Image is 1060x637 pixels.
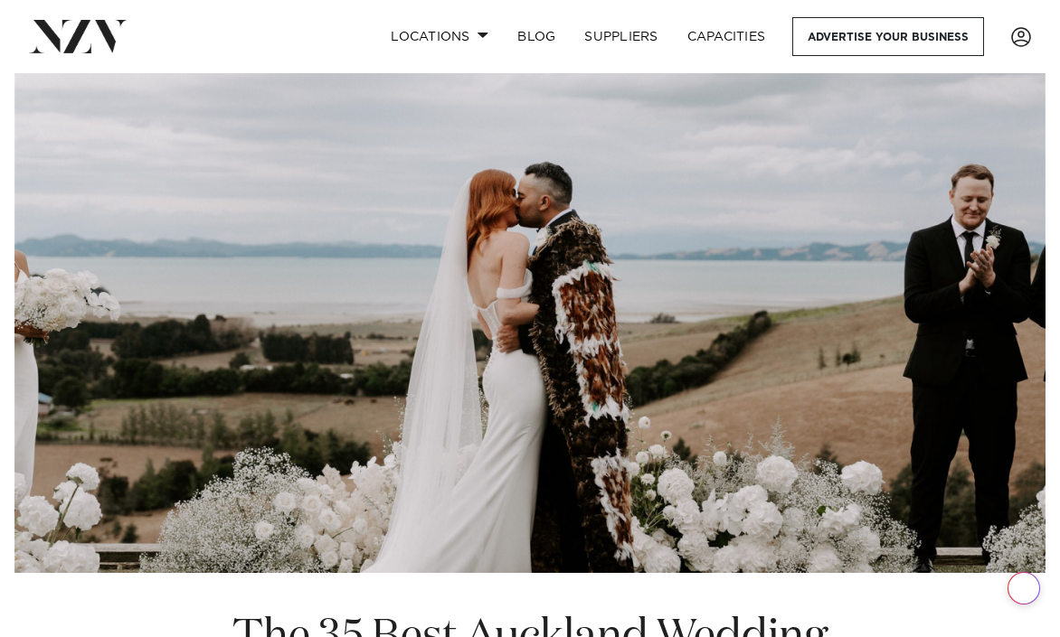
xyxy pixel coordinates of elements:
[14,73,1046,573] img: The 35 Best Auckland Wedding Venues
[792,17,984,56] a: Advertise your business
[376,17,503,56] a: Locations
[673,17,781,56] a: Capacities
[503,17,570,56] a: BLOG
[29,20,128,52] img: nzv-logo.png
[570,17,672,56] a: SUPPLIERS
